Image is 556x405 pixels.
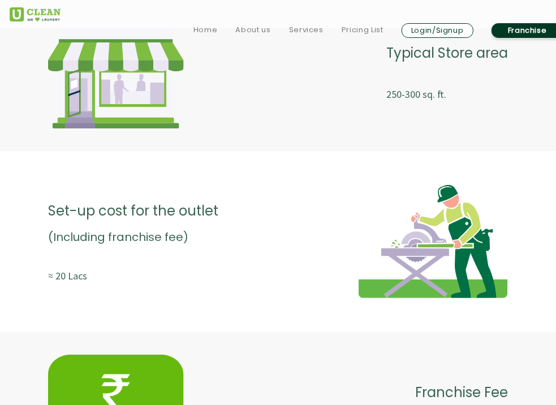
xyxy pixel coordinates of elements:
[48,266,218,286] p: ≈ 20 Lacs
[10,7,61,21] img: UClean Laundry and Dry Cleaning
[402,23,473,38] a: Login/Signup
[386,84,508,105] p: 250-300 sq. ft.
[289,23,324,37] a: Services
[235,23,270,37] a: About us
[193,23,218,37] a: Home
[386,38,508,67] p: Typical Store area
[48,225,218,249] p: (Including franchise fee)
[48,15,184,128] img: investment-img
[342,23,383,37] a: Pricing List
[359,185,508,298] img: investment-img
[48,196,218,225] p: Set-up cost for the outlet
